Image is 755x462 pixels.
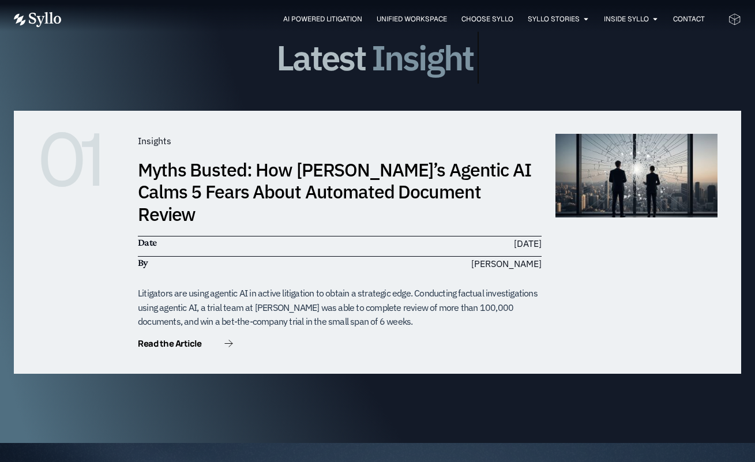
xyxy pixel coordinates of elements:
[84,14,705,25] div: Menu Toggle
[371,39,473,77] span: Insight
[37,134,124,186] h6: 01
[14,12,61,27] img: Vector
[138,135,171,147] span: Insights
[461,14,513,24] a: Choose Syllo
[283,14,362,24] a: AI Powered Litigation
[377,14,447,24] a: Unified Workspace
[84,14,705,25] nav: Menu
[138,257,334,269] h6: By
[138,157,531,226] a: Myths Busted: How [PERSON_NAME]’s Agentic AI Calms 5 Fears About Automated Document Review
[138,339,201,348] span: Read the Article
[138,236,334,249] h6: Date
[138,286,542,329] div: Litigators are using agentic AI in active litigation to obtain a strategic edge. Conducting factu...
[555,134,718,217] img: muthsBusted
[138,339,233,351] a: Read the Article
[276,32,365,84] span: Latest
[471,257,542,271] span: [PERSON_NAME]
[514,238,542,249] time: [DATE]
[604,14,649,24] a: Inside Syllo
[673,14,705,24] a: Contact
[528,14,580,24] a: Syllo Stories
